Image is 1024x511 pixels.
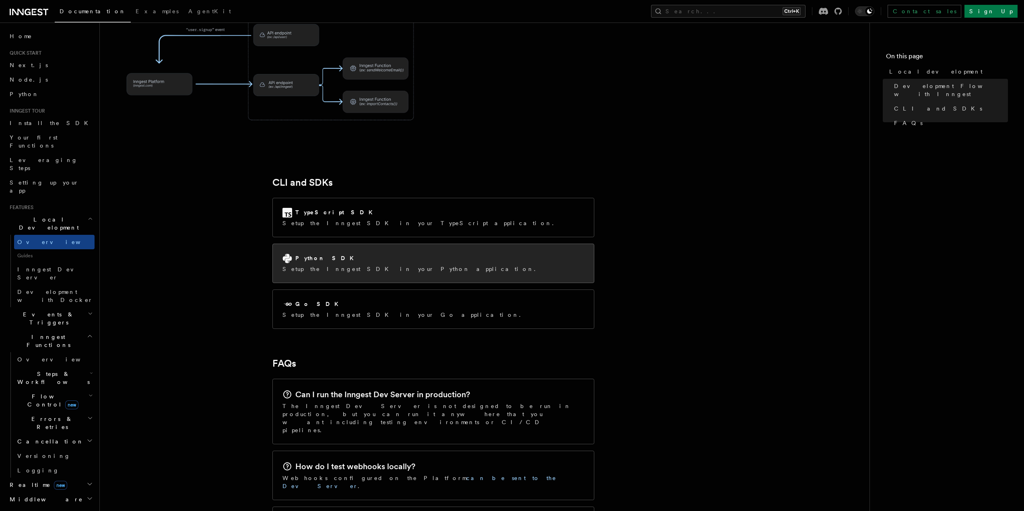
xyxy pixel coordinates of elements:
[6,72,95,87] a: Node.js
[6,87,95,101] a: Python
[272,289,594,329] a: Go SDKSetup the Inngest SDK in your Go application.
[6,29,95,43] a: Home
[6,333,87,349] span: Inngest Functions
[6,130,95,153] a: Your first Functions
[6,215,88,232] span: Local Development
[6,58,95,72] a: Next.js
[60,8,126,14] span: Documentation
[17,467,59,474] span: Logging
[14,249,95,262] span: Guides
[6,352,95,478] div: Inngest Functions
[14,389,95,412] button: Flow Controlnew
[14,449,95,463] a: Versioning
[855,6,874,16] button: Toggle dark mode
[894,82,1008,98] span: Development Flow with Inngest
[6,492,95,507] button: Middleware
[6,330,95,352] button: Inngest Functions
[14,434,95,449] button: Cancellation
[183,2,236,22] a: AgentKit
[889,68,983,76] span: Local development
[6,481,67,489] span: Realtime
[14,463,95,478] a: Logging
[783,7,801,15] kbd: Ctrl+K
[54,481,67,490] span: new
[891,101,1008,116] a: CLI and SDKs
[10,134,58,149] span: Your first Functions
[282,311,525,319] p: Setup the Inngest SDK in your Go application.
[14,235,95,249] a: Overview
[886,51,1008,64] h4: On this page
[282,219,558,227] p: Setup the Inngest SDK in your TypeScript application.
[14,412,95,434] button: Errors & Retries
[10,62,48,68] span: Next.js
[10,157,78,171] span: Leveraging Steps
[295,208,377,216] h2: TypeScript SDK
[282,474,584,490] p: Webhooks configured on the Platform .
[14,262,95,285] a: Inngest Dev Server
[6,204,33,211] span: Features
[10,120,93,126] span: Install the SDK
[10,76,48,83] span: Node.js
[65,400,78,409] span: new
[295,254,359,262] h2: Python SDK
[188,8,231,14] span: AgentKit
[14,367,95,389] button: Steps & Workflows
[10,91,39,97] span: Python
[886,64,1008,79] a: Local development
[55,2,131,23] a: Documentation
[14,352,95,367] a: Overview
[6,212,95,235] button: Local Development
[6,108,45,114] span: Inngest tour
[6,310,88,326] span: Events & Triggers
[131,2,183,22] a: Examples
[894,105,982,113] span: CLI and SDKs
[14,392,89,408] span: Flow Control
[14,370,90,386] span: Steps & Workflows
[136,8,179,14] span: Examples
[891,116,1008,130] a: FAQs
[6,153,95,175] a: Leveraging Steps
[17,356,100,363] span: Overview
[6,175,95,198] a: Setting up your app
[272,177,333,188] a: CLI and SDKs
[272,198,594,237] a: TypeScript SDKSetup the Inngest SDK in your TypeScript application.
[295,300,343,308] h2: Go SDK
[964,5,1018,18] a: Sign Up
[17,266,86,281] span: Inngest Dev Server
[10,179,79,194] span: Setting up your app
[17,453,70,459] span: Versioning
[14,285,95,307] a: Development with Docker
[6,478,95,492] button: Realtimenew
[894,119,923,127] span: FAQs
[282,475,556,489] a: can be sent to the Dev Server
[17,289,93,303] span: Development with Docker
[6,235,95,307] div: Local Development
[10,32,32,40] span: Home
[888,5,961,18] a: Contact sales
[295,461,415,472] h2: How do I test webhooks locally?
[6,307,95,330] button: Events & Triggers
[6,495,83,503] span: Middleware
[272,244,594,283] a: Python SDKSetup the Inngest SDK in your Python application.
[14,437,84,445] span: Cancellation
[651,5,806,18] button: Search...Ctrl+K
[272,358,296,369] a: FAQs
[891,79,1008,101] a: Development Flow with Inngest
[295,389,470,400] h2: Can I run the Inngest Dev Server in production?
[6,116,95,130] a: Install the SDK
[14,415,87,431] span: Errors & Retries
[17,239,100,245] span: Overview
[6,50,41,56] span: Quick start
[282,265,540,273] p: Setup the Inngest SDK in your Python application.
[282,402,584,434] p: The Inngest Dev Server is not designed to be run in production, but you can run it anywhere that ...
